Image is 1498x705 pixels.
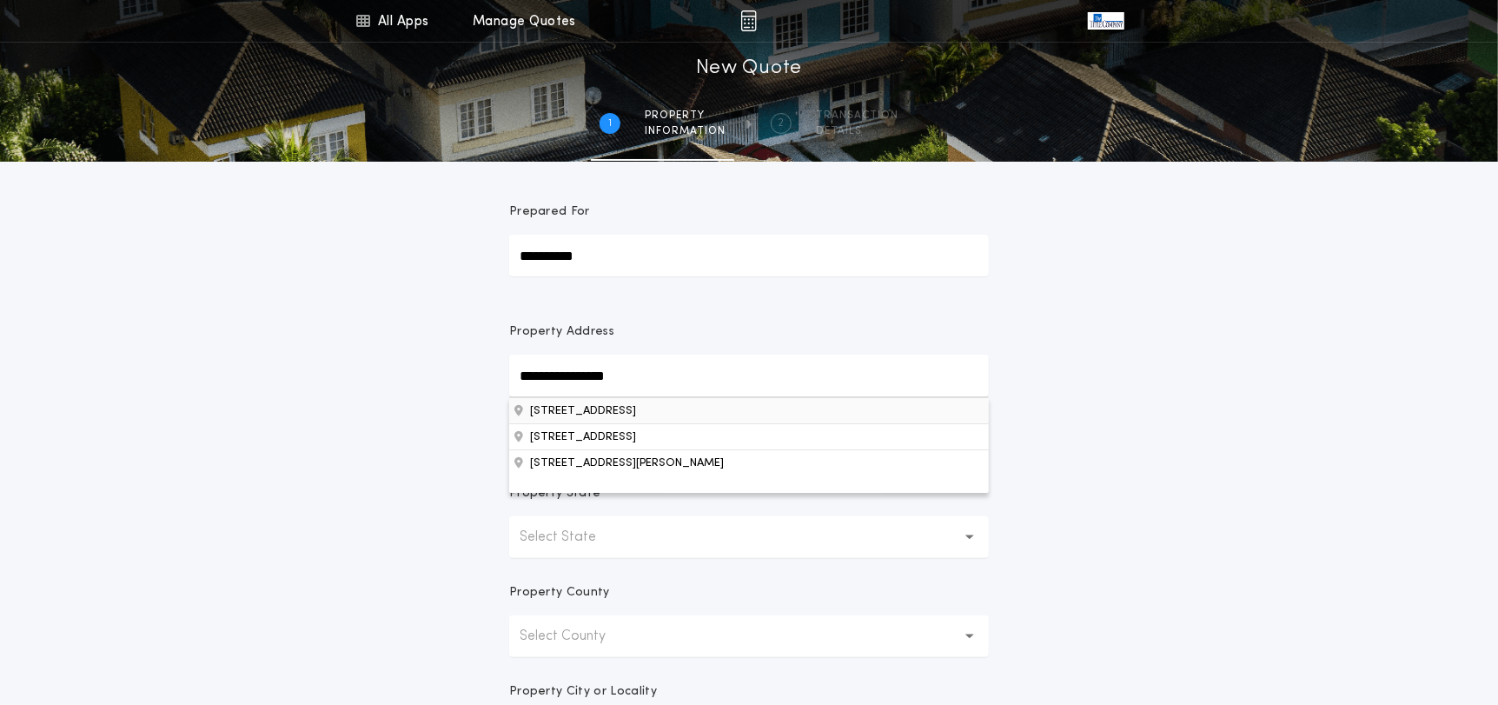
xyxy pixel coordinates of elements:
h2: 2 [779,116,785,130]
p: Property County [509,584,610,602]
p: Property State [509,485,600,502]
span: information [645,124,726,138]
button: Property Address[STREET_ADDRESS][STREET_ADDRESS][PERSON_NAME] [509,423,989,449]
button: Property Address[STREET_ADDRESS][STREET_ADDRESS][PERSON_NAME] [509,397,989,423]
input: Prepared For [509,235,989,276]
p: Select State [520,527,624,548]
button: Property Address[STREET_ADDRESS][STREET_ADDRESS] [509,449,989,476]
img: img [740,10,757,31]
span: Transaction [816,109,898,123]
h2: 1 [608,116,612,130]
span: Property [645,109,726,123]
p: Prepared For [509,203,590,221]
span: details [816,124,898,138]
p: Property Address [509,323,989,341]
p: Property City or Locality [509,683,657,701]
button: Select County [509,615,989,657]
p: Select County [520,626,633,647]
button: Select State [509,516,989,558]
img: vs-icon [1088,12,1124,30]
h1: New Quote [696,55,802,83]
